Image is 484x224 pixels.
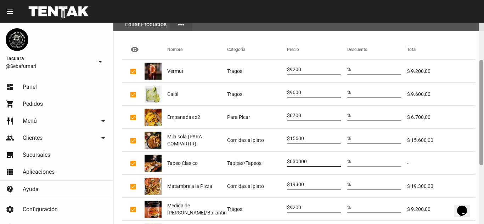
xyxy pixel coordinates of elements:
[287,40,347,59] mat-header-cell: Precio
[167,202,232,216] span: Medida de [PERSON_NAME]/Ballantines
[227,152,287,174] mat-cell: Tapitas/Tapeos
[347,90,351,95] span: %
[6,28,28,51] img: 0ba25f40-994f-44c9-9804-907548b4f6e7.png
[145,201,162,218] img: 54f9e7bb-9ca3-4c03-b6c8-a1433ec06606.jpeg
[23,100,43,108] span: Pedidos
[287,159,290,164] span: $
[407,83,475,105] mat-cell: $ 9.600,00
[407,175,475,197] mat-cell: $ 19.300,00
[130,45,139,54] mat-icon: visibility
[287,182,290,187] span: $
[287,136,290,141] span: $
[145,132,162,149] img: 46fcddcc-f40b-4205-a19e-9cf7092f8720.jpeg
[6,83,14,91] mat-icon: dashboard
[347,205,351,210] span: %
[6,54,93,63] span: Tacuara
[347,67,351,72] span: %
[23,117,37,125] span: Menú
[407,40,475,59] mat-header-cell: Total
[454,196,477,217] iframe: chat widget
[23,84,37,91] span: Panel
[96,57,105,66] mat-icon: arrow_drop_down
[6,185,14,194] mat-icon: contact_support
[23,186,39,193] span: Ayuda
[407,106,475,128] mat-cell: $ 6.700,00
[287,67,290,72] span: $
[145,155,162,172] img: d1059c3d-d56b-4dc7-a2c2-b9e38fbf9294.jpeg
[167,40,227,59] mat-header-cell: Nombre
[347,113,351,118] span: %
[347,40,407,59] mat-header-cell: Descuento
[227,129,287,151] mat-cell: Comidas al plato
[227,83,287,105] mat-cell: Tragos
[23,151,50,159] span: Sucursales
[347,159,351,164] span: %
[167,68,184,75] span: Vermut
[145,109,162,126] img: 70700538-26f5-41a2-8b0d-63800bbeccd9.jpeg
[145,63,162,80] img: e7f101a0-5091-4d8c-99d4-e04a58873b2e.jpeg
[167,183,212,190] span: Matambre a la Pizza
[407,60,475,82] mat-cell: $ 9.200,00
[227,106,287,128] mat-cell: Para Picar
[170,18,192,31] button: Elegir sección
[23,168,55,176] span: Aplicaciones
[287,113,290,118] span: $
[145,86,162,103] img: 27a89aa7-e458-402e-a3be-77f8c65646b5.jpeg
[6,205,14,214] mat-icon: settings
[6,117,14,125] mat-icon: restaurant
[407,152,475,174] mat-cell: -
[227,60,287,82] mat-cell: Tragos
[347,182,351,187] span: %
[23,206,58,213] span: Configuración
[227,40,287,59] mat-header-cell: Categoría
[227,175,287,197] mat-cell: Comidas al plato
[6,134,14,142] mat-icon: people
[227,198,287,220] mat-cell: Tragos
[6,100,14,108] mat-icon: shopping_cart
[287,90,290,95] span: $
[177,21,185,29] mat-icon: more_horiz
[167,133,227,147] span: Mila sola (PARA COMPARTIR)
[167,114,200,121] span: Empanadas x2
[23,134,43,142] span: Clientes
[145,178,162,195] img: b487675f-0b22-40aa-9b29-ca3a634aa51f.jpeg
[287,205,290,210] span: $
[99,134,107,142] mat-icon: arrow_drop_down
[6,151,14,159] mat-icon: store
[6,7,14,16] mat-icon: menu
[99,117,107,125] mat-icon: arrow_drop_down
[347,136,351,141] span: %
[122,18,170,31] div: Editar Productos
[6,168,14,176] mat-icon: apps
[6,63,93,70] span: @Sebafurnari
[407,198,475,220] mat-cell: $ 9.200,00
[407,129,475,151] mat-cell: $ 15.600,00
[167,91,178,98] span: Caipi
[167,160,198,167] span: Tapeo Clasico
